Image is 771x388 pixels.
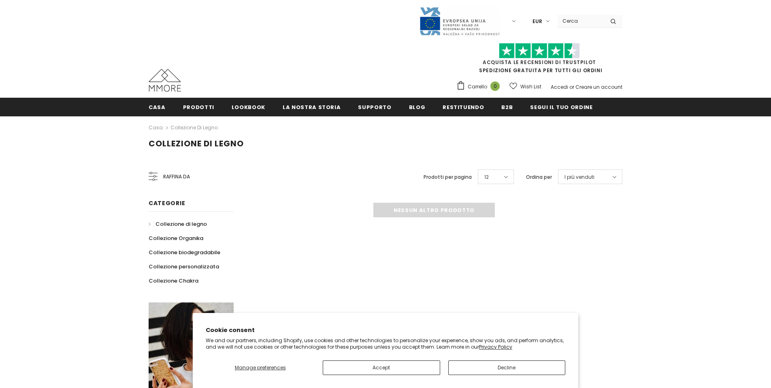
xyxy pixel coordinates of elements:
span: EUR [532,17,542,26]
span: or [569,84,574,90]
span: Categorie [149,199,185,207]
span: Carrello [468,83,487,91]
span: 0 [490,81,500,91]
span: supporto [358,103,391,111]
a: Carrello 0 [456,81,504,93]
label: Prodotti per pagina [424,173,472,181]
h2: Cookie consent [206,326,565,334]
a: Collezione Organika [149,231,203,245]
span: Wish List [520,83,541,91]
a: La nostra storia [283,98,341,116]
span: Casa [149,103,166,111]
span: I più venduti [564,173,594,181]
span: Blog [409,103,426,111]
span: Collezione di legno [149,138,244,149]
a: Casa [149,123,163,133]
a: Collezione di legno [149,217,207,231]
a: Acquista le recensioni di TrustPilot [483,59,596,66]
a: Privacy Policy [479,343,512,350]
span: Collezione Chakra [149,277,198,285]
input: Search Site [558,15,604,27]
span: Restituendo [443,103,484,111]
span: Lookbook [232,103,265,111]
img: Javni Razpis [419,6,500,36]
a: Prodotti [183,98,214,116]
a: B2B [501,98,513,116]
label: Ordina per [526,173,552,181]
button: Decline [448,360,566,375]
a: Casa [149,98,166,116]
img: Fidati di Pilot Stars [499,43,580,59]
p: We and our partners, including Shopify, use cookies and other technologies to personalize your ex... [206,337,565,350]
a: Wish List [509,79,541,94]
img: Casi MMORE [149,69,181,92]
a: Collezione di legno [170,124,218,131]
button: Manage preferences [206,360,315,375]
span: SPEDIZIONE GRATUITA PER TUTTI GLI ORDINI [456,47,622,74]
span: La nostra storia [283,103,341,111]
span: Collezione biodegradabile [149,249,220,256]
a: Javni Razpis [419,17,500,24]
span: Collezione personalizzata [149,263,219,270]
a: Collezione personalizzata [149,259,219,274]
a: Collezione Chakra [149,274,198,288]
a: Restituendo [443,98,484,116]
span: Prodotti [183,103,214,111]
a: Lookbook [232,98,265,116]
a: Creare un account [575,84,622,90]
span: Raffina da [163,172,190,181]
span: Manage preferences [235,364,286,371]
button: Accept [323,360,440,375]
a: Collezione biodegradabile [149,245,220,259]
span: Collezione di legno [155,220,207,228]
a: Segui il tuo ordine [530,98,592,116]
span: 12 [484,173,489,181]
a: Accedi [551,84,568,90]
a: Blog [409,98,426,116]
span: B2B [501,103,513,111]
span: Collezione Organika [149,234,203,242]
a: supporto [358,98,391,116]
span: Segui il tuo ordine [530,103,592,111]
